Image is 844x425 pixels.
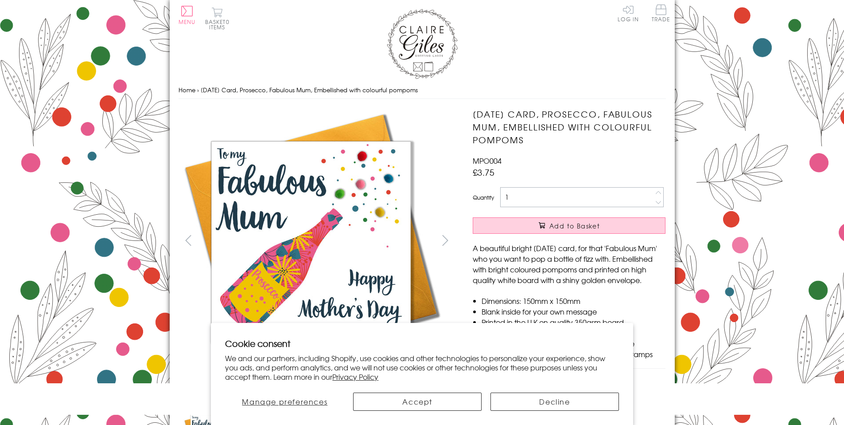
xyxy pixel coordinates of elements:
span: Trade [652,4,670,22]
span: £3.75 [473,166,494,178]
span: Menu [179,18,196,26]
a: Log In [618,4,639,22]
button: next [435,230,455,250]
span: Add to Basket [549,221,600,230]
li: Dimensions: 150mm x 150mm [482,295,665,306]
a: Privacy Policy [332,371,378,382]
li: Blank inside for your own message [482,306,665,317]
label: Quantity [473,193,494,201]
button: Manage preferences [225,393,344,411]
span: › [197,86,199,94]
img: Mother's Day Card, Prosecco, Fabulous Mum, Embellished with colourful pompoms [455,108,721,369]
img: Mother's Day Card, Prosecco, Fabulous Mum, Embellished with colourful pompoms [178,108,444,374]
h1: [DATE] Card, Prosecco, Fabulous Mum, Embellished with colourful pompoms [473,108,665,146]
span: Manage preferences [242,396,327,407]
button: Decline [490,393,619,411]
span: 0 items [209,18,229,31]
li: Printed in the U.K on quality 350gsm board [482,317,665,327]
p: A beautiful bright [DATE] card, for that 'Fabulous Mum' who you want to pop a bottle of fizz with... [473,243,665,285]
button: Accept [353,393,482,411]
button: prev [179,230,198,250]
h2: Cookie consent [225,337,619,350]
span: [DATE] Card, Prosecco, Fabulous Mum, Embellished with colourful pompoms [201,86,418,94]
p: We and our partners, including Shopify, use cookies and other technologies to personalize your ex... [225,354,619,381]
a: Trade [652,4,670,24]
a: Home [179,86,195,94]
nav: breadcrumbs [179,81,666,99]
button: Basket0 items [205,7,229,30]
button: Add to Basket [473,217,665,234]
span: MPO004 [473,155,502,166]
img: Claire Giles Greetings Cards [387,9,458,79]
button: Menu [179,6,196,24]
